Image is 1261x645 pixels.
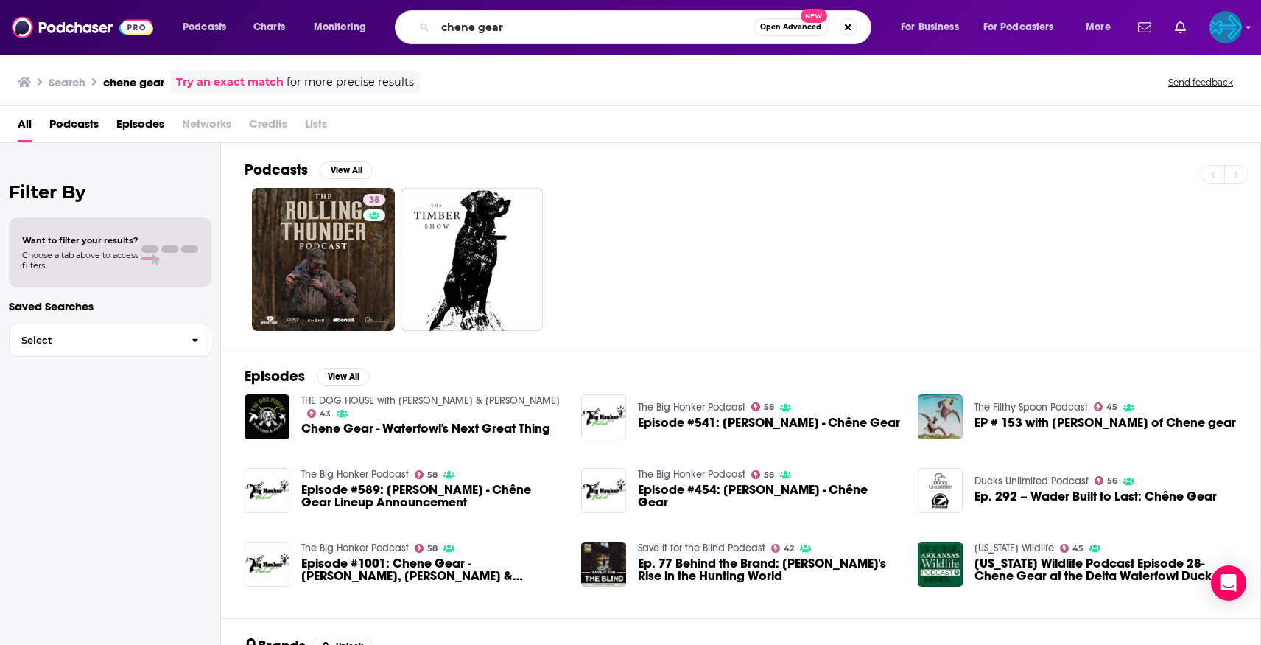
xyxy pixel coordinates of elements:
a: Try an exact match [176,74,284,91]
button: Select [9,324,211,357]
img: Arkansas Wildlife Podcast Episode 28- Chene Gear at the Delta Waterfowl Duck Hunters Expo. [918,542,963,587]
span: 58 [427,545,438,552]
span: Podcasts [49,112,99,142]
span: 38 [369,193,379,208]
a: Episode #1001: Chene Gear - Field Norris, Carter Oliver & Duck Hodges (LIVE from DUX) [245,542,289,587]
a: Ep. 77 Behind the Brand: Chene Gear's Rise in the Hunting World [638,557,900,582]
img: Ep. 292 – Wader Built to Last: Chêne Gear [918,468,963,513]
a: 38 [363,194,385,206]
span: 42 [784,545,794,552]
a: Arkansas Wildlife Podcast Episode 28- Chene Gear at the Delta Waterfowl Duck Hunters Expo. [974,557,1237,582]
span: 58 [764,472,774,478]
a: The Big Honker Podcast [638,401,745,414]
input: Search podcasts, credits, & more... [435,15,754,39]
h2: Podcasts [245,161,308,179]
a: The Big Honker Podcast [301,542,409,554]
span: Podcasts [183,17,226,38]
a: Arkansas Wildlife [974,542,1054,554]
p: Saved Searches [9,299,211,313]
span: Logged in as backbonemedia [1209,11,1242,43]
span: Monitoring [314,17,366,38]
button: open menu [1075,15,1129,39]
img: Podchaser - Follow, Share and Rate Podcasts [12,13,153,41]
a: Episode #541: Jeff Jones - Chêne Gear [638,416,900,429]
span: 45 [1072,545,1083,552]
a: EP # 153 with Field Norris of Chene gear [974,416,1236,429]
img: Episode #589: Jeff Jones - Chêne Gear Lineup Announcement [245,468,289,513]
a: 38 [252,188,395,331]
h2: Episodes [245,367,305,386]
img: Episode #454: Jeff Jones - Chêne Gear [581,468,626,513]
button: open menu [172,15,245,39]
a: Show notifications dropdown [1132,15,1157,40]
a: All [18,112,32,142]
a: Save it for the Blind Podcast [638,542,765,554]
a: EpisodesView All [245,367,370,386]
a: The Big Honker Podcast [301,468,409,481]
img: Chene Gear - Waterfowl's Next Great Thing [245,394,289,439]
span: For Podcasters [983,17,1054,38]
span: Lists [305,112,327,142]
span: Select [10,335,180,345]
a: Show notifications dropdown [1169,15,1192,40]
button: open menu [974,15,1075,39]
img: User Profile [1209,11,1242,43]
span: 58 [427,472,438,478]
a: PodcastsView All [245,161,373,179]
span: 58 [764,404,774,411]
span: 45 [1106,404,1117,411]
span: For Business [901,17,959,38]
a: 42 [771,544,795,553]
span: EP # 153 with [PERSON_NAME] of Chene gear [974,416,1236,429]
span: Charts [253,17,285,38]
span: [US_STATE] Wildlife Podcast Episode 28- Chene Gear at the Delta Waterfowl Duck Hunters Expo. [974,557,1237,582]
a: 56 [1095,476,1118,485]
button: Show profile menu [1209,11,1242,43]
h3: Search [49,75,85,89]
a: 58 [751,402,775,411]
span: 56 [1107,478,1117,484]
span: Ep. 77 Behind the Brand: [PERSON_NAME]'s Rise in the Hunting World [638,557,900,582]
span: Choose a tab above to access filters. [22,250,138,271]
button: View All [317,368,370,386]
button: Open AdvancedNew [754,18,828,36]
span: Episodes [116,112,164,142]
span: Credits [249,112,287,142]
span: Want to filter your results? [22,235,138,245]
a: The Filthy Spoon Podcast [974,401,1088,414]
span: Episode #454: [PERSON_NAME] - Chêne Gear [638,484,900,509]
a: Ducks Unlimited Podcast [974,475,1089,487]
a: Episode #454: Jeff Jones - Chêne Gear [638,484,900,509]
button: Send feedback [1164,76,1237,88]
a: THE DOG HOUSE with Adam & Jimmy [301,394,560,407]
a: 45 [1094,402,1118,411]
img: Episode #541: Jeff Jones - Chêne Gear [581,394,626,439]
div: Search podcasts, credits, & more... [409,10,885,44]
img: Ep. 77 Behind the Brand: Chene Gear's Rise in the Hunting World [581,542,626,587]
a: The Big Honker Podcast [638,468,745,481]
img: EP # 153 with Field Norris of Chene gear [918,394,963,439]
a: Episode #589: Jeff Jones - Chêne Gear Lineup Announcement [301,484,563,509]
span: Episode #589: [PERSON_NAME] - Chêne Gear Lineup Announcement [301,484,563,509]
span: Episode #541: [PERSON_NAME] - Chêne Gear [638,416,900,429]
a: Chene Gear - Waterfowl's Next Great Thing [301,422,550,435]
a: 58 [751,470,775,479]
span: New [801,9,827,23]
button: open menu [303,15,385,39]
a: Ep. 292 – Wader Built to Last: Chêne Gear [974,490,1217,503]
button: open menu [891,15,977,39]
a: 45 [1060,544,1084,553]
h2: Filter By [9,181,211,203]
span: More [1086,17,1111,38]
div: Open Intercom Messenger [1211,565,1246,601]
